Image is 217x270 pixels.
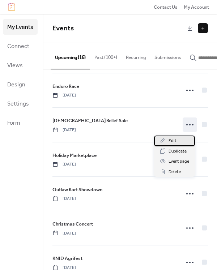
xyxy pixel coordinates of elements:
[169,148,187,155] span: Duplicate
[7,22,33,33] span: My Events
[51,43,90,69] button: Upcoming (16)
[7,117,20,129] span: Form
[52,22,74,35] span: Events
[52,151,97,159] a: Holiday Marketplace
[90,43,122,68] button: Past (100+)
[7,98,29,110] span: Settings
[52,230,76,237] span: [DATE]
[184,3,209,10] a: My Account
[8,3,15,11] img: logo
[52,152,97,159] span: Holiday Marketplace
[52,117,128,124] span: [DEMOGRAPHIC_DATA] Relief Sale
[52,220,93,228] a: Christmas Concert
[52,127,76,133] span: [DATE]
[52,220,93,228] span: Christmas Concert
[154,4,178,11] span: Contact Us
[52,82,79,90] a: Enduro Race
[52,254,82,262] a: KNID Agrifest
[169,158,189,165] span: Event page
[3,19,38,35] a: My Events
[122,43,150,68] button: Recurring
[52,255,82,262] span: KNID Agrifest
[7,79,25,90] span: Design
[3,115,38,130] a: Form
[3,38,38,54] a: Connect
[3,77,38,92] a: Design
[7,41,29,52] span: Connect
[52,186,102,194] a: Outlaw Kart Showdown
[52,161,76,168] span: [DATE]
[169,137,176,145] span: Edit
[52,196,76,202] span: [DATE]
[169,168,181,176] span: Delete
[7,60,23,71] span: Views
[150,43,185,68] button: Submissions
[52,117,128,125] a: [DEMOGRAPHIC_DATA] Relief Sale
[3,57,38,73] a: Views
[52,92,76,99] span: [DATE]
[184,4,209,11] span: My Account
[154,3,178,10] a: Contact Us
[3,96,38,111] a: Settings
